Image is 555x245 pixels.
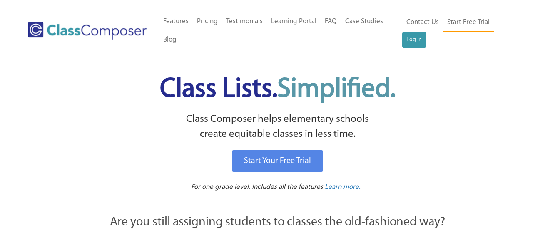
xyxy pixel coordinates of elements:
a: FAQ [321,12,341,31]
p: Class Composer helps elementary schools create equitable classes in less time. [64,112,491,142]
a: Start Your Free Trial [232,150,323,172]
span: Learn more. [325,183,361,191]
nav: Header Menu [159,12,403,49]
span: Start Your Free Trial [244,157,311,165]
a: Learning Portal [267,12,321,31]
a: Start Free Trial [443,13,494,32]
a: Features [159,12,193,31]
a: Case Studies [341,12,387,31]
span: Class Lists. [160,76,396,103]
a: Testimonials [222,12,267,31]
a: Learn more. [325,182,361,193]
nav: Header Menu [402,13,521,48]
span: For one grade level. Includes all the features. [191,183,325,191]
a: Pricing [193,12,222,31]
span: Simplified. [277,76,396,103]
a: Contact Us [402,13,443,32]
a: Log In [402,32,426,48]
p: Are you still assigning students to classes the old-fashioned way? [65,213,490,232]
img: Class Composer [28,22,147,40]
a: Blog [159,31,181,49]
